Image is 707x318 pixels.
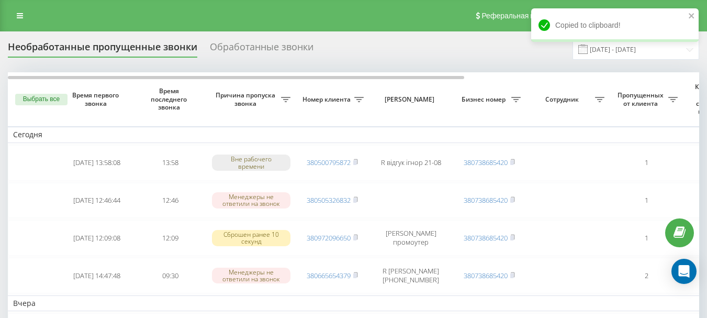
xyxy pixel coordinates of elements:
a: 380665654379 [307,271,351,280]
td: 1 [610,220,683,256]
a: 380738685420 [464,233,508,243]
td: 13:58 [133,145,207,181]
div: Необработанные пропущенные звонки [8,41,197,58]
span: Бизнес номер [458,95,511,104]
a: 380738685420 [464,158,508,167]
td: 12:09 [133,220,207,256]
span: Время последнего звонка [142,87,198,112]
a: 380500795872 [307,158,351,167]
div: Copied to clipboard! [531,8,699,42]
td: [DATE] 14:47:48 [60,258,133,293]
a: 380505326832 [307,195,351,205]
td: [DATE] 12:46:44 [60,183,133,218]
button: close [688,12,695,21]
span: Номер клиента [301,95,354,104]
td: 1 [610,145,683,181]
span: [PERSON_NAME] [378,95,444,104]
div: Менеджеры не ответили на звонок [212,192,290,208]
td: [PERSON_NAME] промоутер [369,220,453,256]
a: 380738685420 [464,271,508,280]
span: Реферальная программа [481,12,567,20]
div: Менеджеры не ответили на звонок [212,268,290,283]
td: [DATE] 12:09:08 [60,220,133,256]
a: 380972096650 [307,233,351,243]
span: Сотрудник [531,95,595,104]
button: Выбрать все [15,94,68,105]
span: Пропущенных от клиента [615,91,668,107]
td: R [PERSON_NAME] [PHONE_NUMBER] [369,258,453,293]
div: Сброшен ранее 10 секунд [212,230,290,246]
div: Вне рабочего времени [212,155,290,170]
td: 09:30 [133,258,207,293]
td: [DATE] 13:58:08 [60,145,133,181]
td: 2 [610,258,683,293]
td: 12:46 [133,183,207,218]
td: 1 [610,183,683,218]
a: 380738685420 [464,195,508,205]
div: Обработанные звонки [210,41,313,58]
span: Причина пропуска звонка [212,91,281,107]
span: Время первого звонка [69,91,125,107]
td: R відгук ігнор 21-08 [369,145,453,181]
div: Open Intercom Messenger [671,259,697,284]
